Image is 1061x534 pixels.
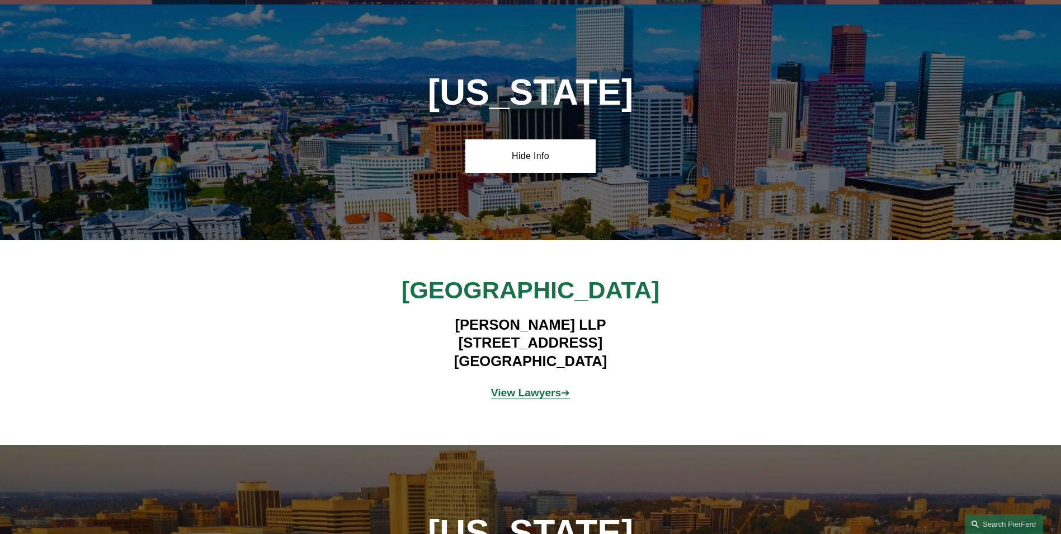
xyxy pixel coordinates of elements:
a: Hide Info [465,139,596,173]
span: ➔ [491,387,570,399]
strong: View Lawyers [491,387,562,399]
h4: [PERSON_NAME] LLP [STREET_ADDRESS] [GEOGRAPHIC_DATA] [367,316,694,370]
a: View Lawyers➔ [491,387,570,399]
a: Search this site [965,514,1043,534]
span: [GEOGRAPHIC_DATA] [402,277,659,303]
h1: [US_STATE] [367,72,694,113]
